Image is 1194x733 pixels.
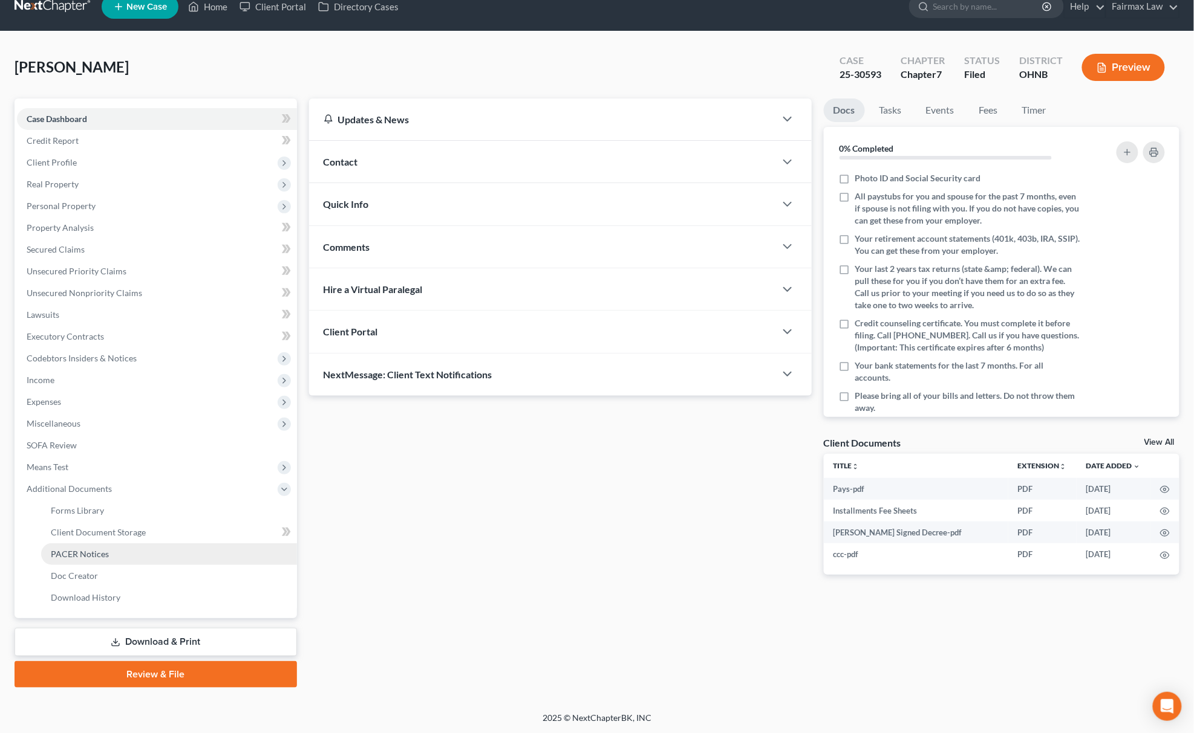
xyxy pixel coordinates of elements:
[901,54,945,68] div: Chapter
[840,143,894,153] strong: 0% Completed
[51,592,120,602] span: Download History
[1077,521,1150,543] td: [DATE]
[1086,461,1141,470] a: Date Added expand_more
[324,113,761,126] div: Updates & News
[855,317,1080,354] span: Credit counseling certificate. You must complete it before filing. Call [PHONE_NUMBER]. Call us i...
[27,288,142,298] span: Unsecured Nonpriority Claims
[852,463,860,470] i: unfold_more
[1134,463,1141,470] i: expand_more
[17,326,297,347] a: Executory Contracts
[840,54,881,68] div: Case
[17,282,297,304] a: Unsecured Nonpriority Claims
[870,98,912,122] a: Tasks
[964,68,1000,82] div: Filed
[824,500,1008,521] td: Installments Fee Sheets
[855,190,1080,227] span: All paystubs for you and spouse for the past 7 months, even if spouse is not filing with you. If ...
[1008,500,1077,521] td: PDF
[840,68,881,82] div: 25-30593
[1019,54,1063,68] div: District
[51,527,146,537] span: Client Document Storage
[27,244,85,254] span: Secured Claims
[27,266,126,276] span: Unsecured Priority Claims
[17,304,297,326] a: Lawsuits
[916,98,964,122] a: Events
[27,396,61,407] span: Expenses
[964,54,1000,68] div: Status
[27,440,77,450] span: SOFA Review
[1013,98,1056,122] a: Timer
[1077,543,1150,565] td: [DATE]
[936,68,942,80] span: 7
[17,239,297,260] a: Secured Claims
[855,233,1080,257] span: Your retirement account statements (401k, 403b, IRA, SSIP). You can get these from your employer.
[27,157,77,167] span: Client Profile
[27,331,104,341] span: Executory Contracts
[324,326,378,337] span: Client Portal
[27,309,59,320] span: Lawsuits
[126,2,167,11] span: New Case
[324,241,370,253] span: Comments
[15,661,297,688] a: Review & File
[51,549,109,559] span: PACER Notices
[834,461,860,470] a: Titleunfold_more
[324,283,423,295] span: Hire a Virtual Paralegal
[855,360,1080,384] span: Your bank statements for the last 7 months. For all accounts.
[17,260,297,282] a: Unsecured Priority Claims
[855,263,1080,311] span: Your last 2 years tax returns (state &amp; federal). We can pull these for you if you don’t have ...
[969,98,1008,122] a: Fees
[27,462,68,472] span: Means Test
[51,505,104,515] span: Forms Library
[324,198,369,210] span: Quick Info
[1082,54,1165,81] button: Preview
[51,570,98,581] span: Doc Creator
[41,565,297,587] a: Doc Creator
[824,436,901,449] div: Client Documents
[1077,478,1150,500] td: [DATE]
[1008,543,1077,565] td: PDF
[27,201,96,211] span: Personal Property
[41,500,297,521] a: Forms Library
[41,521,297,543] a: Client Document Storage
[1018,461,1067,470] a: Extensionunfold_more
[17,130,297,152] a: Credit Report
[27,483,112,494] span: Additional Documents
[901,68,945,82] div: Chapter
[17,217,297,239] a: Property Analysis
[27,375,54,385] span: Income
[41,543,297,565] a: PACER Notices
[855,390,1080,414] span: Please bring all of your bills and letters. Do not throw them away.
[1008,521,1077,543] td: PDF
[824,543,1008,565] td: ccc-pdf
[824,98,865,122] a: Docs
[324,369,492,380] span: NextMessage: Client Text Notifications
[27,114,87,124] span: Case Dashboard
[1060,463,1067,470] i: unfold_more
[17,108,297,130] a: Case Dashboard
[1077,500,1150,521] td: [DATE]
[824,521,1008,543] td: [PERSON_NAME] Signed Decree-pdf
[27,418,80,428] span: Miscellaneous
[27,222,94,233] span: Property Analysis
[1144,438,1175,447] a: View All
[324,156,358,167] span: Contact
[41,587,297,609] a: Download History
[27,353,137,363] span: Codebtors Insiders & Notices
[27,179,79,189] span: Real Property
[1153,692,1182,721] div: Open Intercom Messenger
[855,172,981,184] span: Photo ID and Social Security card
[1019,68,1063,82] div: OHNB
[15,628,297,656] a: Download & Print
[824,478,1008,500] td: Pays-pdf
[17,434,297,456] a: SOFA Review
[15,58,129,76] span: [PERSON_NAME]
[27,135,79,146] span: Credit Report
[1008,478,1077,500] td: PDF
